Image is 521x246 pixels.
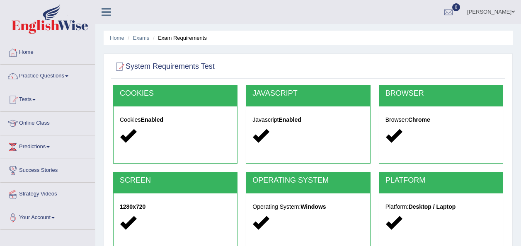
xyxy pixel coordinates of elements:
strong: Enabled [141,116,163,123]
h2: PLATFORM [385,176,497,185]
span: 0 [452,3,460,11]
strong: Windows [300,203,326,210]
h2: COOKIES [120,89,231,98]
h5: Operating System: [252,204,363,210]
a: Predictions [0,135,95,156]
a: Your Account [0,206,95,227]
h5: Javascript [252,117,363,123]
strong: Enabled [279,116,301,123]
strong: Desktop / Laptop [409,203,456,210]
h2: JAVASCRIPT [252,89,363,98]
h5: Platform: [385,204,497,210]
h2: System Requirements Test [113,60,215,73]
a: Strategy Videos [0,183,95,203]
h2: OPERATING SYSTEM [252,176,363,185]
a: Success Stories [0,159,95,180]
a: Exams [133,35,150,41]
h2: BROWSER [385,89,497,98]
a: Home [110,35,124,41]
li: Exam Requirements [151,34,207,42]
h5: Cookies [120,117,231,123]
strong: 1280x720 [120,203,145,210]
a: Home [0,41,95,62]
a: Tests [0,88,95,109]
a: Online Class [0,112,95,133]
h5: Browser: [385,117,497,123]
a: Practice Questions [0,65,95,85]
h2: SCREEN [120,176,231,185]
strong: Chrome [408,116,430,123]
